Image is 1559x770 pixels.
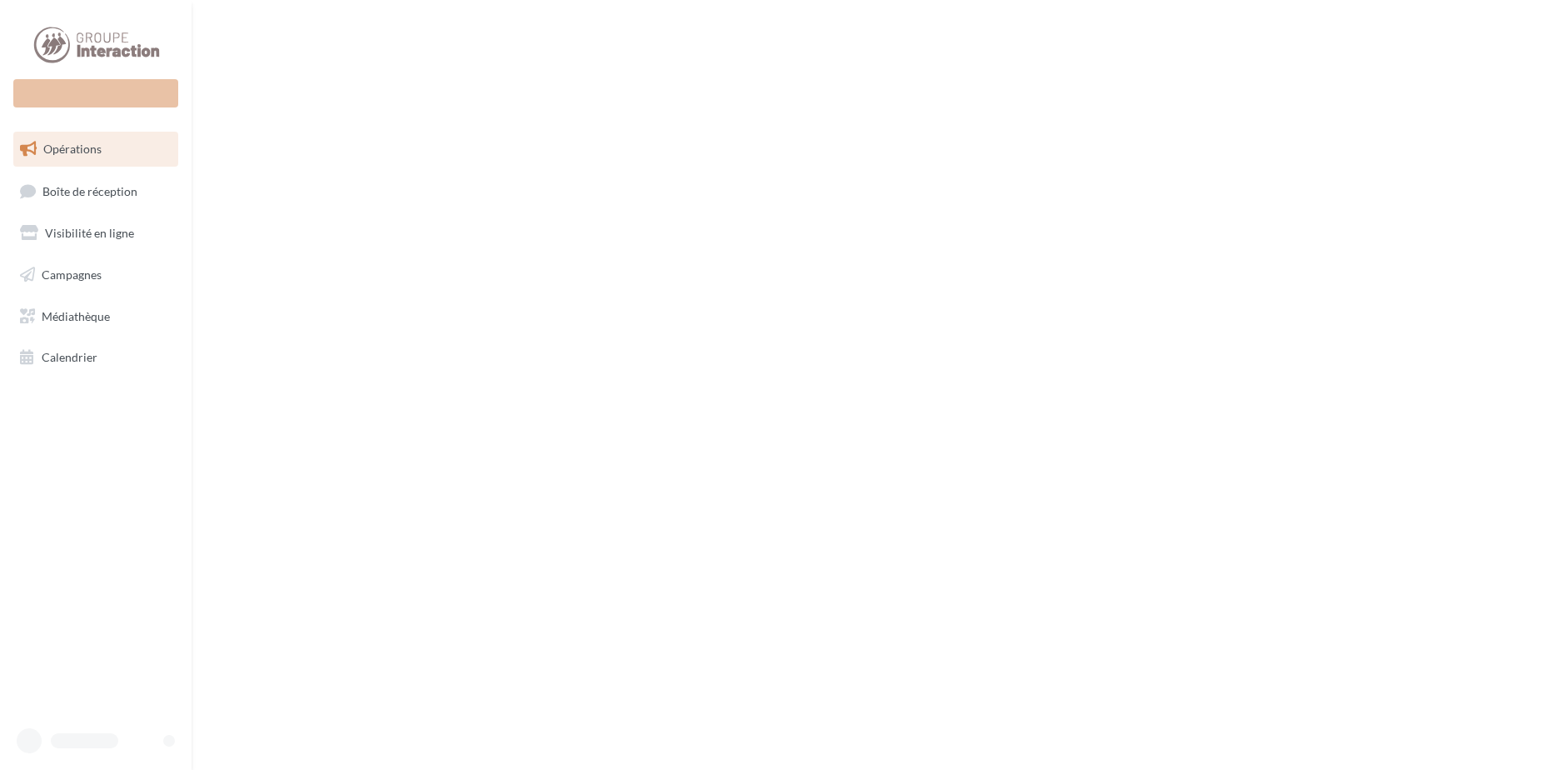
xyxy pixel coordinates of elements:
[10,257,182,292] a: Campagnes
[13,79,178,107] div: Nouvelle campagne
[42,267,102,282] span: Campagnes
[45,226,134,240] span: Visibilité en ligne
[10,299,182,334] a: Médiathèque
[42,183,137,197] span: Boîte de réception
[42,350,97,364] span: Calendrier
[43,142,102,156] span: Opérations
[10,132,182,167] a: Opérations
[10,216,182,251] a: Visibilité en ligne
[10,173,182,209] a: Boîte de réception
[42,308,110,322] span: Médiathèque
[10,340,182,375] a: Calendrier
